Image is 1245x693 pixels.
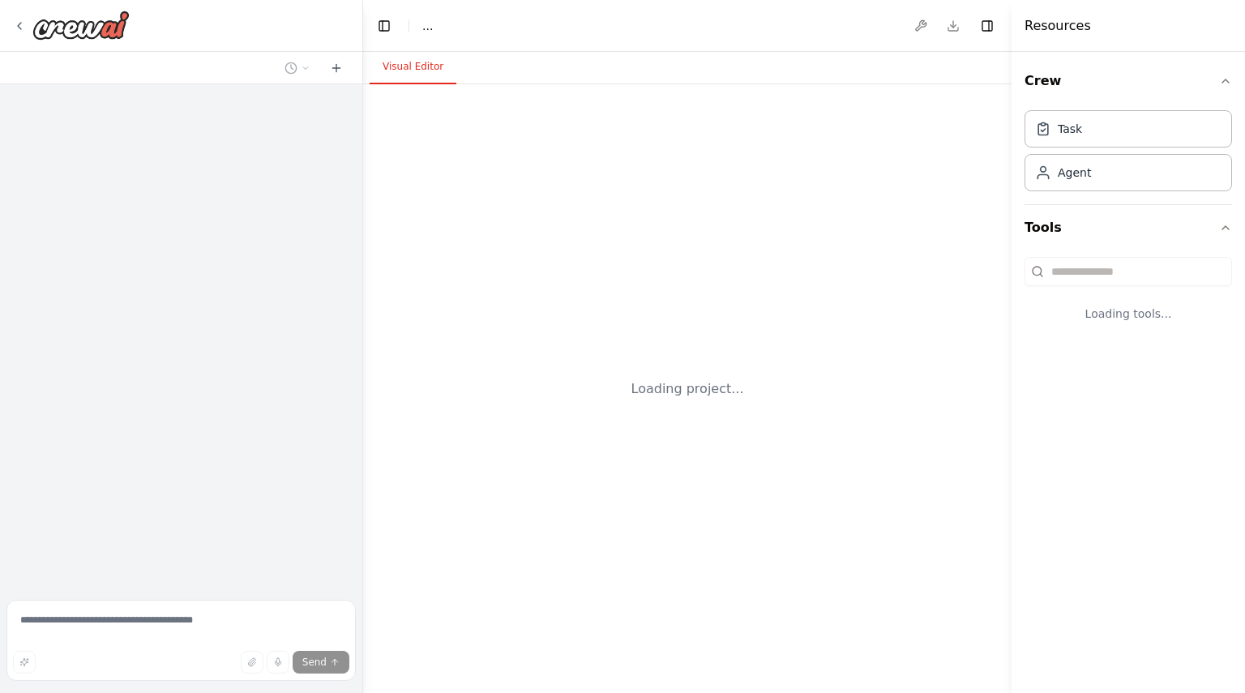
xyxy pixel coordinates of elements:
[422,18,433,34] span: ...
[1025,250,1232,348] div: Tools
[422,18,433,34] nav: breadcrumb
[1058,165,1091,181] div: Agent
[373,15,396,37] button: Hide left sidebar
[241,651,263,674] button: Upload files
[1025,16,1091,36] h4: Resources
[976,15,999,37] button: Hide right sidebar
[1025,293,1232,335] div: Loading tools...
[1025,58,1232,104] button: Crew
[278,58,317,78] button: Switch to previous chat
[293,651,349,674] button: Send
[323,58,349,78] button: Start a new chat
[32,11,130,40] img: Logo
[1025,205,1232,250] button: Tools
[267,651,289,674] button: Click to speak your automation idea
[370,50,456,84] button: Visual Editor
[1058,121,1082,137] div: Task
[631,379,744,399] div: Loading project...
[1025,104,1232,204] div: Crew
[13,651,36,674] button: Improve this prompt
[302,656,327,669] span: Send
